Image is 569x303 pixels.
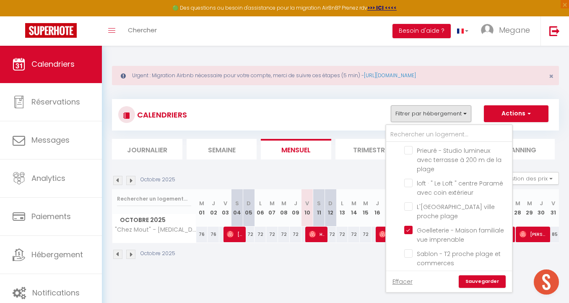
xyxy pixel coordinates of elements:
[459,275,506,288] a: Sauvegarder
[31,173,65,183] span: Analytics
[484,105,548,122] button: Actions
[363,199,368,207] abbr: M
[417,250,501,267] span: Sablon - T2 proche plage et commerces
[527,199,532,207] abbr: M
[266,189,278,227] th: 07
[549,73,553,80] button: Close
[135,105,187,124] h3: CALENDRIERS
[212,199,215,207] abbr: J
[259,199,262,207] abbr: L
[247,199,251,207] abbr: D
[515,199,520,207] abbr: M
[372,189,383,227] th: 16
[417,146,501,173] span: Prieuré - Studio lumineux avec terrasse à 200 m de la plage
[499,25,530,35] span: Megane
[301,189,313,227] th: 10
[386,127,512,142] input: Rechercher un logement...
[278,189,290,227] th: 08
[547,227,559,242] div: 85
[243,227,255,242] div: 72
[223,199,227,207] abbr: V
[317,199,321,207] abbr: S
[309,226,325,242] span: Hayat Imame
[266,227,278,242] div: 72
[325,227,336,242] div: 72
[417,203,495,220] span: L'[GEOGRAPHIC_DATA] ville proche plage
[313,189,325,227] th: 11
[208,189,219,227] th: 02
[255,189,266,227] th: 06
[128,26,157,34] span: Chercher
[281,199,286,207] abbr: M
[392,277,413,286] a: Effacer
[376,199,379,207] abbr: J
[261,139,331,159] li: Mensuel
[417,179,503,197] span: loft · " Le Loft " centre Paramé avec coin extérieur
[551,199,555,207] abbr: V
[341,199,343,207] abbr: L
[196,227,208,242] div: 76
[31,249,83,260] span: Hébergement
[325,189,336,227] th: 12
[208,227,219,242] div: 76
[305,199,309,207] abbr: V
[348,227,360,242] div: 72
[112,66,559,85] div: Urgent : Migration Airbnb nécessaire pour votre compte, merci de suivre ces étapes (5 min) -
[122,16,163,46] a: Chercher
[235,199,239,207] abbr: S
[481,24,494,37] img: ...
[379,226,430,242] span: [PERSON_NAME]
[385,124,513,293] div: Filtrer par hébergement
[364,72,416,79] a: [URL][DOMAIN_NAME]
[512,189,524,227] th: 28
[294,199,297,207] abbr: J
[484,139,555,159] li: Planning
[549,71,553,81] span: ×
[32,287,80,298] span: Notifications
[31,135,70,145] span: Messages
[520,226,547,242] span: [PERSON_NAME]
[475,16,540,46] a: ... Megane
[496,172,559,185] button: Gestion des prix
[524,189,535,227] th: 29
[187,139,257,159] li: Semaine
[290,227,301,242] div: 72
[227,226,242,242] span: [PERSON_NAME]
[549,26,560,36] img: logout
[335,139,406,159] li: Trimestre
[31,59,75,69] span: Calendriers
[367,4,397,11] a: >>> ICI <<<<
[255,227,266,242] div: 72
[336,189,348,227] th: 13
[547,189,559,227] th: 31
[540,199,543,207] abbr: J
[348,189,360,227] th: 14
[383,189,395,227] th: 17
[31,97,80,107] span: Réservations
[391,105,471,122] button: Filtrer par hébergement
[270,199,275,207] abbr: M
[31,211,71,222] span: Paiements
[112,139,182,159] li: Journalier
[199,199,204,207] abbr: M
[360,227,372,242] div: 72
[535,189,547,227] th: 30
[328,199,333,207] abbr: D
[243,189,255,227] th: 05
[114,227,197,233] span: "Chez Mout" - [MEDICAL_DATA] - jardin - [GEOGRAPHIC_DATA] - [GEOGRAPHIC_DATA]
[140,250,175,258] p: Octobre 2025
[25,23,77,38] img: Super Booking
[351,199,356,207] abbr: M
[140,176,175,184] p: Octobre 2025
[392,24,451,38] button: Besoin d'aide ?
[278,227,290,242] div: 72
[196,189,208,227] th: 01
[219,189,231,227] th: 03
[290,189,301,227] th: 09
[534,269,559,295] div: Ouvrir le chat
[417,226,504,244] span: Goelleterie - Maison familiale vue imprenable
[336,227,348,242] div: 72
[112,214,196,226] span: Octobre 2025
[117,191,191,206] input: Rechercher un logement...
